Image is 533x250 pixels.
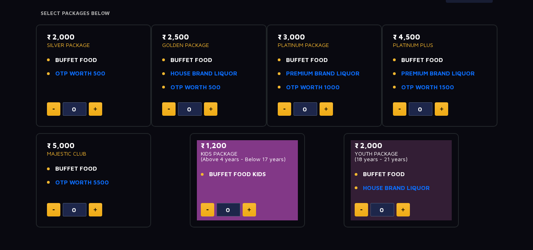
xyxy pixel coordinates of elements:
[170,83,221,92] a: OTP WORTH 500
[355,140,448,151] p: ₹ 2,000
[440,107,443,111] img: plus
[401,56,443,65] span: BUFFET FOOD
[355,151,448,156] p: YOUTH PACKAGE
[393,32,486,42] p: ₹ 4,500
[52,109,55,110] img: minus
[247,208,251,212] img: plus
[55,178,109,187] a: OTP WORTH 5500
[363,184,430,193] a: HOUSE BRAND LIQUOR
[201,151,294,156] p: KIDS PACKAGE
[47,32,140,42] p: ₹ 2,000
[363,170,405,179] span: BUFFET FOOD
[209,107,213,111] img: plus
[401,208,405,212] img: plus
[55,69,105,78] a: OTP WORTH 500
[162,32,256,42] p: ₹ 2,500
[278,42,371,48] p: PLATINUM PACKAGE
[286,56,328,65] span: BUFFET FOOD
[286,83,340,92] a: OTP WORTH 1000
[162,42,256,48] p: GOLDEN PACKAGE
[47,42,140,48] p: SILVER PACKAGE
[286,69,359,78] a: PREMIUM BRAND LIQUOR
[94,107,97,111] img: plus
[52,209,55,211] img: minus
[201,140,294,151] p: ₹ 1,200
[324,107,328,111] img: plus
[55,164,97,173] span: BUFFET FOOD
[355,156,448,162] p: (18 years - 21 years)
[401,69,475,78] a: PREMIUM BRAND LIQUOR
[209,170,266,179] span: BUFFET FOOD KIDS
[170,56,212,65] span: BUFFET FOOD
[283,109,286,110] img: minus
[47,140,140,151] p: ₹ 5,000
[360,209,363,211] img: minus
[168,109,170,110] img: minus
[47,151,140,156] p: MAJESTIC CLUB
[398,109,401,110] img: minus
[41,10,493,17] h4: Select Packages Below
[170,69,237,78] a: HOUSE BRAND LIQUOR
[55,56,97,65] span: BUFFET FOOD
[94,208,97,212] img: plus
[278,32,371,42] p: ₹ 3,000
[206,209,209,211] img: minus
[393,42,486,48] p: PLATINUM PLUS
[201,156,294,162] p: (Above 4 years - Below 17 years)
[401,83,454,92] a: OTP WORTH 1500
